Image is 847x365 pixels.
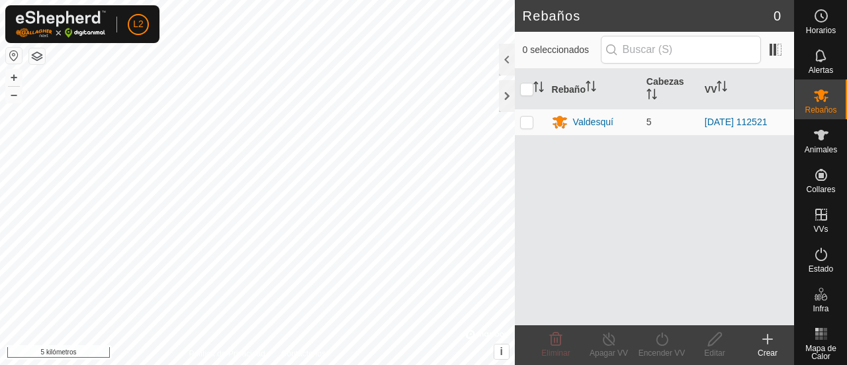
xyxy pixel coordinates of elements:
font: Editar [704,348,725,358]
img: Logotipo de Gallagher [16,11,106,38]
font: Valdesquí [573,117,613,127]
font: Cabezas [646,76,684,87]
font: Estado [809,264,833,274]
a: Política de Privacidad [189,348,265,360]
p-sorticon: Activar para ordenar [586,83,596,93]
font: 0 seleccionados [523,44,589,55]
input: Buscar (S) [601,36,761,64]
font: Alertas [809,66,833,75]
font: Encender VV [639,348,686,358]
font: Eliminar [541,348,570,358]
button: Capas del Mapa [29,48,45,64]
font: – [11,87,17,101]
button: + [6,70,22,85]
font: Contáctenos [281,349,326,358]
font: Horarios [806,26,836,35]
a: Contáctenos [281,348,326,360]
font: Mapa de Calor [805,344,836,361]
font: Apagar VV [590,348,628,358]
font: Rebaños [523,9,581,23]
p-sorticon: Activar para ordenar [717,83,727,93]
font: L2 [133,19,144,29]
font: Rebaños [805,105,836,115]
a: [DATE] 112521 [705,117,768,127]
button: i [494,344,509,359]
font: Infra [813,304,828,313]
p-sorticon: Activar para ordenar [533,83,544,94]
font: 5 [646,117,652,127]
font: i [500,346,502,357]
font: VV [705,83,717,94]
font: Collares [806,185,835,194]
button: Restablecer Mapa [6,48,22,64]
font: Rebaño [552,83,586,94]
font: Animales [805,145,837,154]
font: VVs [813,225,828,234]
button: – [6,87,22,103]
font: Política de Privacidad [189,349,265,358]
font: Crear [758,348,778,358]
font: 0 [774,9,781,23]
p-sorticon: Activar para ordenar [646,91,657,101]
font: + [11,70,18,84]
